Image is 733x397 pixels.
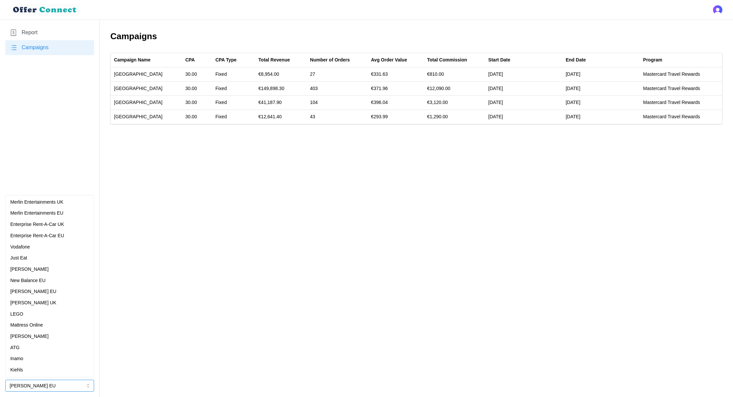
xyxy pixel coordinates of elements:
td: Mastercard Travel Rewards [640,67,722,82]
div: Total Commission [427,56,467,64]
p: [PERSON_NAME] [10,333,49,340]
td: Fixed [212,67,255,82]
td: Fixed [212,110,255,124]
td: [DATE] [485,81,562,96]
span: Campaigns [22,44,49,52]
td: €371.96 [368,81,424,96]
p: Inamo [10,355,23,362]
td: €41,187.90 [255,96,306,110]
div: Start Date [488,56,510,64]
td: [DATE] [485,110,562,124]
div: CPA [185,56,195,64]
td: [DATE] [562,67,640,82]
td: Mastercard Travel Rewards [640,110,722,124]
td: €293.99 [368,110,424,124]
td: 403 [307,81,368,96]
td: €396.04 [368,96,424,110]
td: 43 [307,110,368,124]
p: [PERSON_NAME] [10,266,49,273]
p: [PERSON_NAME] UK [10,299,56,307]
button: Open user button [713,5,722,15]
p: Enterprise Rent-A-Car EU [10,232,64,240]
td: [DATE] [562,110,640,124]
td: 30.00 [182,67,212,82]
p: ATG [10,344,20,351]
div: Campaign Name [114,56,151,64]
div: CPA Type [215,56,237,64]
a: Report [5,25,94,40]
div: Avg Order Value [371,56,407,64]
img: loyalBe Logo [11,4,80,16]
td: Fixed [212,96,255,110]
div: Program [643,56,663,64]
p: Vodafone [10,244,30,251]
p: Kiehls [10,366,23,374]
td: Mastercard Travel Rewards [640,96,722,110]
span: Report [22,29,38,37]
td: [DATE] [485,96,562,110]
td: 30.00 [182,110,212,124]
p: [PERSON_NAME] EU [10,288,56,295]
a: Campaigns [5,40,94,55]
p: New Balance EU [10,277,46,284]
td: €12,641.40 [255,110,306,124]
td: Mastercard Travel Rewards [640,81,722,96]
td: €149,898.30 [255,81,306,96]
td: [GEOGRAPHIC_DATA] [111,110,182,124]
td: [DATE] [485,67,562,82]
td: 30.00 [182,81,212,96]
td: €3,120.00 [424,96,485,110]
h2: Campaigns [110,31,722,42]
td: [GEOGRAPHIC_DATA] [111,67,182,82]
div: End Date [566,56,586,64]
td: 30.00 [182,96,212,110]
p: Merlin Entertainments EU [10,210,63,217]
td: €8,954.00 [255,67,306,82]
td: [GEOGRAPHIC_DATA] [111,81,182,96]
td: [DATE] [562,96,640,110]
td: €331.63 [368,67,424,82]
td: [GEOGRAPHIC_DATA] [111,96,182,110]
td: Fixed [212,81,255,96]
td: €810.00 [424,67,485,82]
p: Mattress Online [10,322,43,329]
p: Just Eat [10,254,27,262]
p: Enterprise Rent-A-Car UK [10,221,64,228]
td: 27 [307,67,368,82]
button: [PERSON_NAME] EU [5,380,94,392]
img: 's logo [713,5,722,15]
td: [DATE] [562,81,640,96]
td: €1,290.00 [424,110,485,124]
p: LEGO [10,311,23,318]
td: 104 [307,96,368,110]
td: €12,090.00 [424,81,485,96]
div: Number of Orders [310,56,350,64]
p: Merlin Entertainments UK [10,199,63,206]
div: Total Revenue [258,56,290,64]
